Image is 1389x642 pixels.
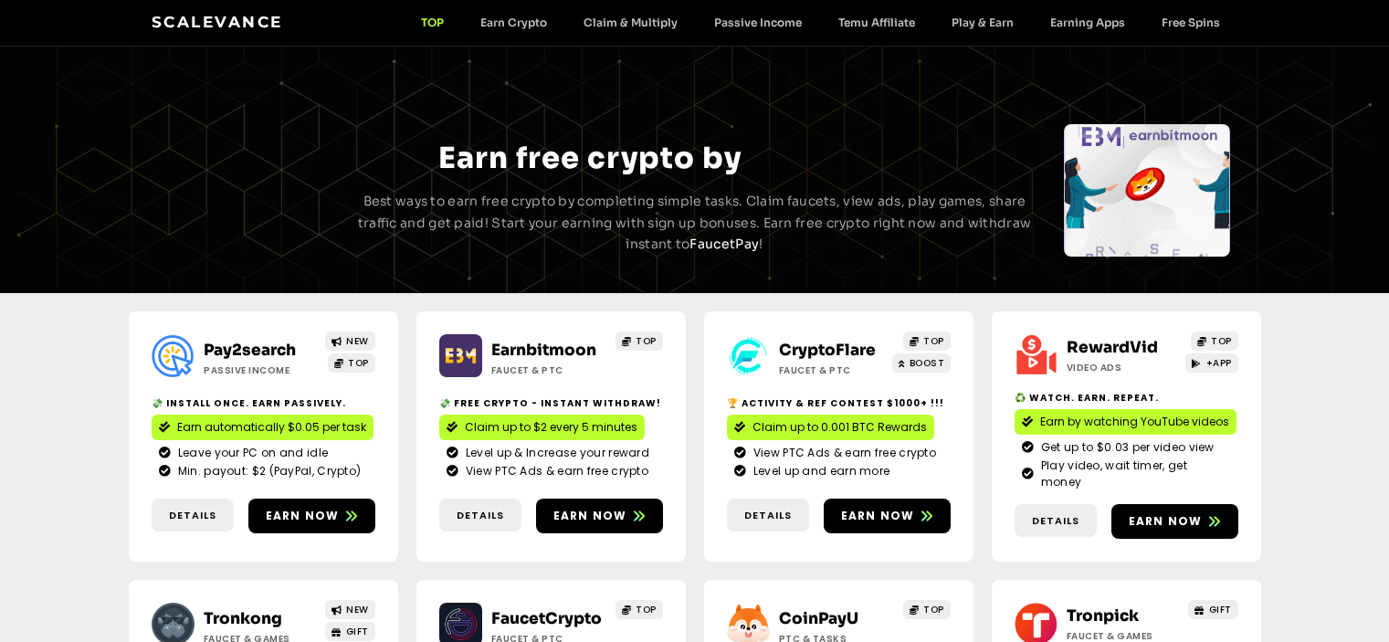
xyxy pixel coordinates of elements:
span: TOP [348,356,369,370]
a: Play & Earn [933,16,1032,29]
a: CryptoFlare [779,341,876,360]
span: NEW [346,334,369,348]
span: Earn free crypto by [438,140,742,176]
a: TOP [403,16,462,29]
span: TOP [636,334,657,348]
a: Claim up to $2 every 5 minutes [439,415,645,440]
span: Claim up to 0.001 BTC Rewards [752,419,927,436]
h2: 💸 Install Once. Earn Passively. [152,396,375,410]
span: Level up & Increase your reward [461,445,649,461]
span: Min. payout: $2 (PayPal, Crypto) [174,463,362,479]
span: TOP [923,603,944,616]
span: Leave your PC on and idle [174,445,329,461]
a: CoinPayU [779,609,858,628]
span: Details [457,508,504,523]
a: TOP [903,600,951,619]
a: GIFT [325,622,375,641]
a: Claim up to 0.001 BTC Rewards [727,415,934,440]
a: Temu Affiliate [820,16,933,29]
div: Slides [1064,124,1230,257]
span: BOOST [910,356,945,370]
a: FaucetCrypto [491,609,602,628]
a: GIFT [1188,600,1238,619]
span: Earn now [553,508,627,524]
a: Earn now [1111,504,1238,539]
a: TOP [903,332,951,351]
a: Tronkong [204,609,282,628]
a: Earn automatically $0.05 per task [152,415,374,440]
h2: Video ads [1067,361,1181,374]
a: Pay2search [204,341,296,360]
a: Details [152,499,234,532]
span: +APP [1206,356,1232,370]
a: Earning Apps [1032,16,1143,29]
span: TOP [1211,334,1232,348]
a: TOP [616,600,663,619]
a: Tronpick [1067,606,1139,626]
a: RewardVid [1067,338,1158,357]
a: Scalevance [152,13,283,31]
span: Play video, wait timer, get money [1036,458,1231,490]
a: Details [1015,504,1097,538]
span: Earn now [841,508,915,524]
span: View PTC Ads & earn free crypto [749,445,936,461]
a: TOP [1191,332,1238,351]
span: Level up and earn more [749,463,890,479]
span: TOP [636,603,657,616]
a: BOOST [892,353,951,373]
a: Free Spins [1143,16,1238,29]
a: Passive Income [696,16,820,29]
span: TOP [923,334,944,348]
a: Details [439,499,521,532]
span: Earn by watching YouTube videos [1040,414,1229,430]
p: Best ways to earn free crypto by completing simple tasks. Claim faucets, view ads, play games, sh... [355,191,1035,256]
span: Earn now [266,508,340,524]
span: View PTC Ads & earn free crypto [461,463,648,479]
a: Earn now [824,499,951,533]
a: Details [727,499,809,532]
h2: 🏆 Activity & ref contest $1000+ !!! [727,396,951,410]
a: TOP [616,332,663,351]
span: Get up to $0.03 per video view [1036,439,1215,456]
a: FaucetPay [689,236,759,252]
h2: Passive Income [204,363,318,377]
a: TOP [328,353,375,373]
div: Slides [158,124,324,257]
h2: 💸 Free crypto - Instant withdraw! [439,396,663,410]
a: Claim & Multiply [565,16,696,29]
span: Details [744,508,792,523]
span: Earn now [1129,513,1203,530]
span: Earn automatically $0.05 per task [177,419,366,436]
nav: Menu [403,16,1238,29]
span: NEW [346,603,369,616]
span: GIFT [346,625,369,638]
span: GIFT [1209,603,1232,616]
a: NEW [325,600,375,619]
a: NEW [325,332,375,351]
h2: Faucet & PTC [491,363,605,377]
a: Earn by watching YouTube videos [1015,409,1236,435]
h2: Faucet & PTC [779,363,893,377]
a: Earn Crypto [462,16,565,29]
a: Earn now [536,499,663,533]
h2: ♻️ Watch. Earn. Repeat. [1015,391,1238,405]
span: Details [1032,513,1079,529]
span: Claim up to $2 every 5 minutes [465,419,637,436]
a: Earn now [248,499,375,533]
span: Details [169,508,216,523]
a: Earnbitmoon [491,341,596,360]
a: +APP [1185,353,1238,373]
